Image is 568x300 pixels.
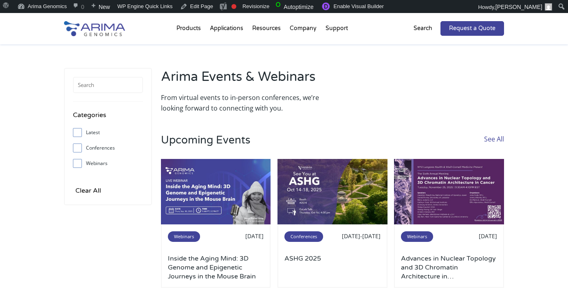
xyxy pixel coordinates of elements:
[495,4,542,10] span: [PERSON_NAME]
[73,142,143,154] label: Conferences
[161,68,328,92] h2: Arima Events & Webinars
[414,23,432,34] p: Search
[73,157,143,170] label: Webinars
[73,185,103,196] input: Clear All
[440,21,504,36] a: Request a Quote
[161,92,328,113] p: From virtual events to in-person conferences, we’re looking forward to connecting with you.
[479,232,497,240] span: [DATE]
[64,21,125,36] img: Arima-Genomics-logo
[284,231,323,242] span: Conferences
[394,159,504,225] img: NYU-X-Post-No-Agenda-500x300.jpg
[245,232,264,240] span: [DATE]
[401,254,497,281] a: Advances in Nuclear Topology and 3D Chromatin Architecture in [MEDICAL_DATA]
[168,254,264,281] a: Inside the Aging Mind: 3D Genome and Epigenetic Journeys in the Mouse Brain
[168,231,200,242] span: Webinars
[231,4,236,9] div: Needs improvement
[161,159,271,225] img: Use-This-For-Webinar-Images-2-500x300.jpg
[73,110,143,126] h4: Categories
[484,134,504,159] a: See All
[401,231,433,242] span: Webinars
[73,77,143,93] input: Search
[284,254,381,281] a: ASHG 2025
[73,126,143,139] label: Latest
[277,159,387,225] img: ashg-2025-500x300.jpg
[342,232,381,240] span: [DATE]-[DATE]
[161,134,250,159] h3: Upcoming Events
